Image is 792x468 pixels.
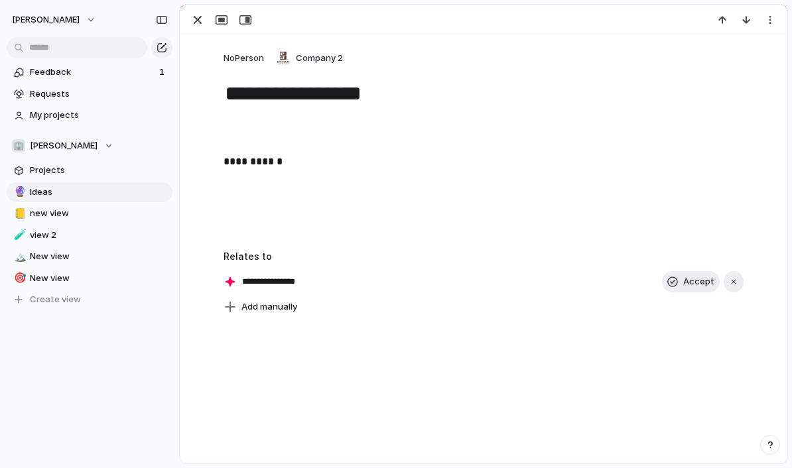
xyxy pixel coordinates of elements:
[30,186,168,199] span: Ideas
[30,207,168,220] span: new view
[12,272,25,285] button: 🎯
[12,13,80,27] span: [PERSON_NAME]
[14,184,23,200] div: 🔮
[30,293,81,306] span: Create view
[7,225,172,245] a: 🧪view 2
[683,275,714,288] span: Accept
[30,66,155,79] span: Feedback
[159,66,167,79] span: 1
[12,250,25,263] button: 🏔️
[273,48,346,69] button: Company 2
[30,109,168,122] span: My projects
[14,227,23,243] div: 🧪
[30,250,168,263] span: New view
[7,204,172,223] a: 📒new view
[220,48,267,69] button: NoPerson
[30,88,168,101] span: Requests
[7,268,172,288] a: 🎯New view
[224,249,744,263] h3: Relates to
[662,271,720,292] button: Accept
[12,229,25,242] button: 🧪
[12,186,25,199] button: 🔮
[12,139,25,152] div: 🏢
[6,9,103,30] button: [PERSON_NAME]
[7,136,172,156] button: 🏢[PERSON_NAME]
[30,229,168,242] span: view 2
[30,139,98,152] span: [PERSON_NAME]
[296,52,343,65] span: Company 2
[224,52,264,63] span: No Person
[7,160,172,180] a: Projects
[30,272,168,285] span: New view
[14,206,23,221] div: 📒
[7,62,172,82] a: Feedback1
[30,164,168,177] span: Projects
[14,270,23,286] div: 🎯
[241,300,297,314] span: Add manually
[14,249,23,264] div: 🏔️
[12,207,25,220] button: 📒
[219,298,302,316] button: Add manually
[7,247,172,266] a: 🏔️New view
[7,182,172,202] a: 🔮Ideas
[7,105,172,125] a: My projects
[7,290,172,310] button: Create view
[7,84,172,104] a: Requests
